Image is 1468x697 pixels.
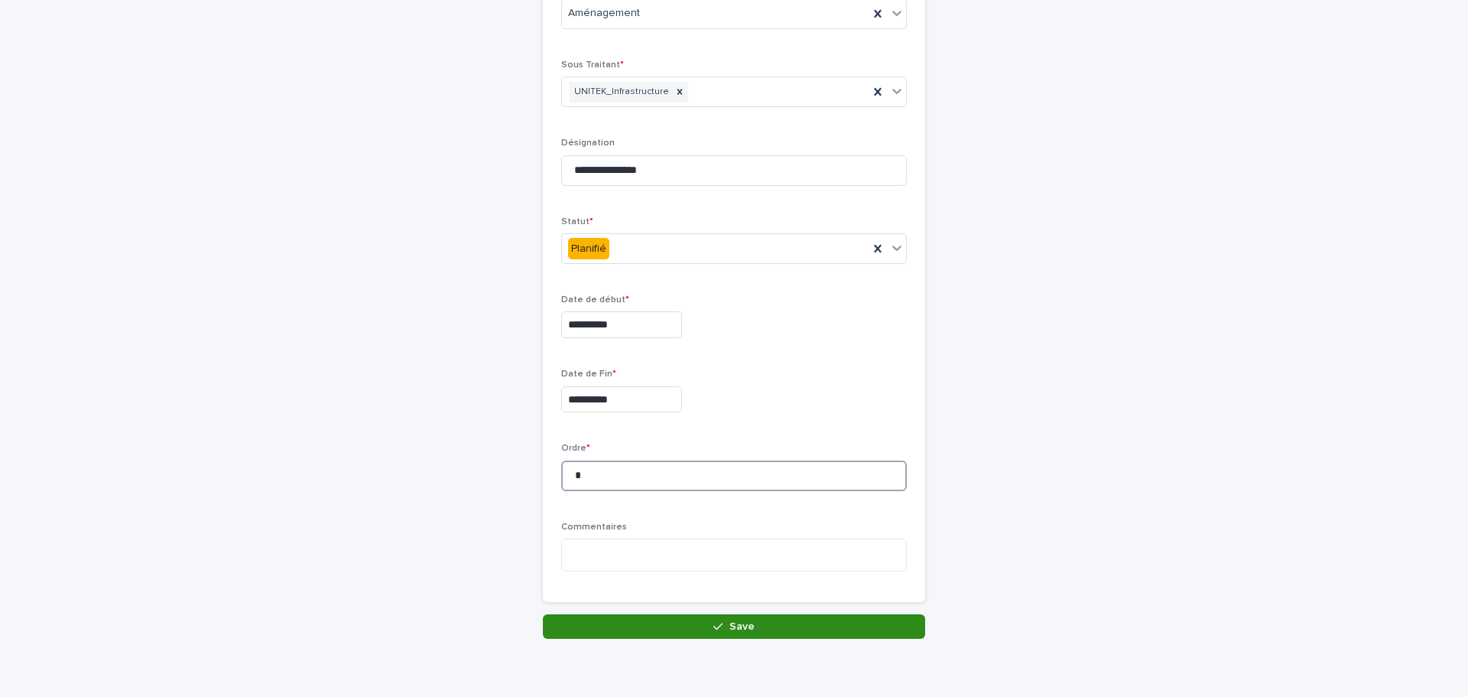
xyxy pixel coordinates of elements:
span: Date de début [561,295,629,305]
span: Statut [561,217,593,226]
span: Date de Fin [561,370,616,379]
span: Désignation [561,138,615,148]
button: Save [543,614,925,639]
span: Sous Traitant [561,60,624,70]
span: Commentaires [561,523,627,532]
div: UNITEK_Infrastructure [570,82,671,103]
span: Aménagement [568,5,640,21]
span: Ordre [561,444,590,453]
span: Save [729,621,755,632]
div: Planifié [568,238,609,260]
